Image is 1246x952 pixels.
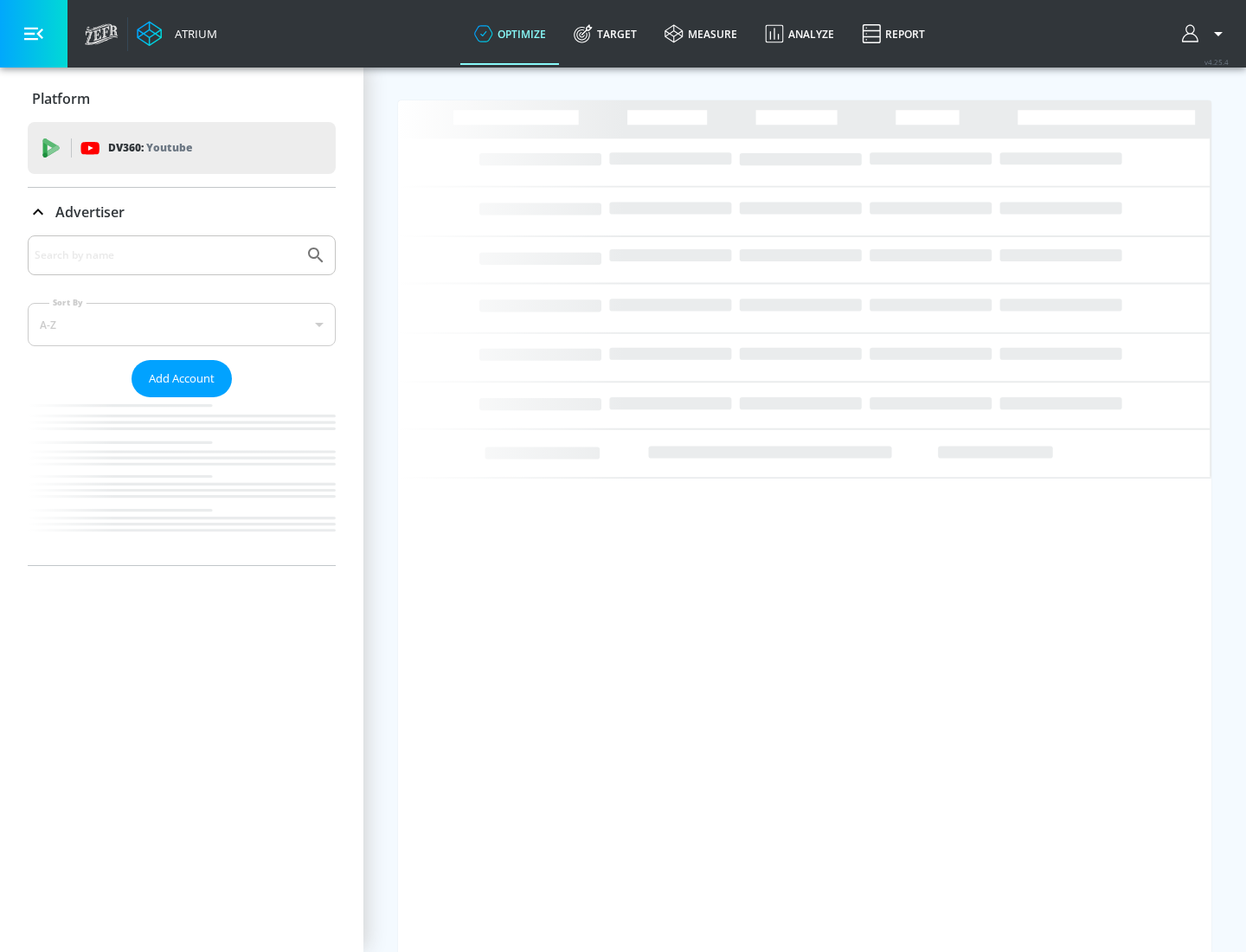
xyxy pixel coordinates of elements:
p: Youtube [146,138,192,157]
a: Atrium [137,21,217,47]
div: A-Z [28,303,336,346]
p: DV360: [108,138,192,158]
button: Add Account [132,360,232,397]
nav: list of Advertiser [28,397,336,565]
p: Platform [32,89,90,108]
a: Target [560,3,651,65]
div: Advertiser [28,188,336,236]
a: Analyze [751,3,848,65]
input: Search by name [35,244,297,267]
div: Atrium [168,26,217,42]
div: Platform [28,74,336,123]
div: DV360: Youtube [28,122,336,174]
a: optimize [460,3,560,65]
div: Advertiser [28,235,336,565]
a: Report [848,3,939,65]
span: v 4.25.4 [1204,57,1229,67]
a: measure [651,3,751,65]
p: Advertiser [55,203,125,222]
span: Add Account [149,369,215,389]
label: Sort By [49,297,87,308]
